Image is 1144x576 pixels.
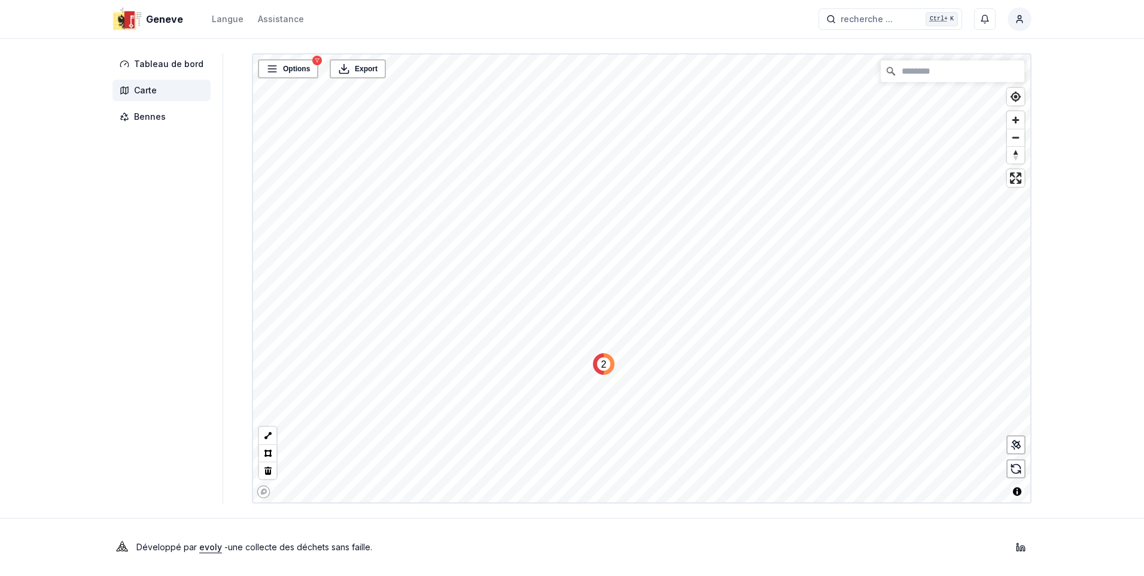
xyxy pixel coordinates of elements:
button: Reset bearing to north [1007,146,1024,163]
button: Zoom in [1007,111,1024,129]
a: Mapbox logo [257,485,270,499]
a: Geneve [112,12,188,26]
span: Tableau de bord [134,58,203,70]
p: Développé par - une collecte des déchets sans faille . [136,539,372,556]
button: Polygon tool (p) [259,444,276,462]
button: Enter fullscreen [1007,169,1024,187]
a: Carte [112,80,215,101]
span: recherche ... [841,13,893,25]
canvas: Map [253,54,1037,505]
button: Toggle attribution [1010,484,1024,499]
button: Find my location [1007,88,1024,105]
img: Geneve Logo [112,5,141,34]
text: 2 [601,359,607,369]
input: Chercher [881,60,1024,82]
span: Carte [134,84,157,96]
button: Zoom out [1007,129,1024,146]
span: Options [283,63,310,75]
span: Bennes [134,111,166,123]
span: Export [355,63,378,75]
button: Delete [259,462,276,479]
button: LineString tool (l) [259,427,276,444]
a: Tableau de bord [112,53,215,75]
span: Geneve [146,12,183,26]
button: recherche ...Ctrl+K [819,8,962,30]
a: Bennes [112,106,215,128]
span: Reset bearing to north [1007,147,1024,163]
div: Map marker [593,353,614,375]
div: Langue [212,13,244,25]
button: Langue [212,12,244,26]
a: Assistance [258,12,304,26]
img: Evoly Logo [112,538,132,557]
a: evoly [199,542,222,552]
